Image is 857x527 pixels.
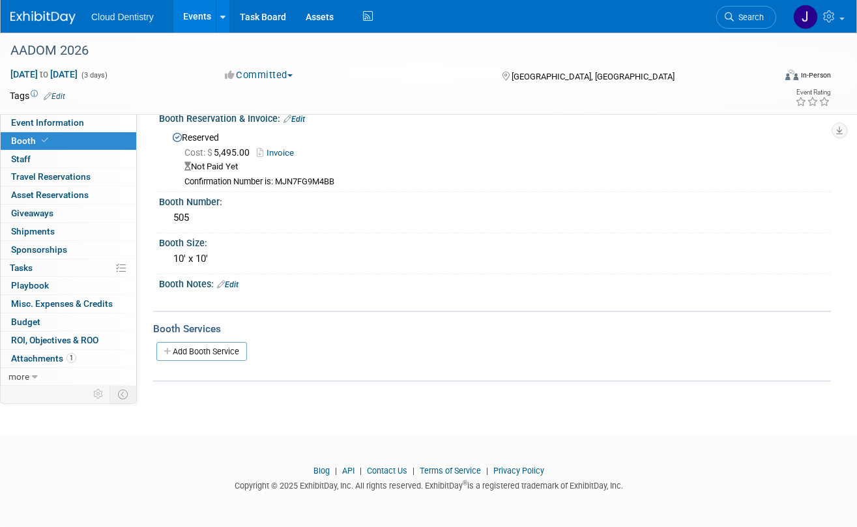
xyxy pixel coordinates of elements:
span: 5,495.00 [184,147,255,158]
span: Event Information [11,117,84,128]
a: Invoice [257,148,300,158]
div: Reserved [169,128,821,188]
a: Terms of Service [420,466,481,476]
span: | [356,466,365,476]
a: Edit [283,115,305,124]
button: Committed [220,68,298,82]
span: more [8,371,29,382]
a: Tasks [1,259,136,277]
span: Search [734,12,764,22]
div: Booth Size: [159,233,831,249]
a: Misc. Expenses & Credits [1,295,136,313]
a: Edit [44,92,65,101]
div: Booth Number: [159,192,831,208]
div: Booth Services [153,322,831,336]
span: | [332,466,340,476]
img: Format-Inperson.png [785,70,798,80]
span: (3 days) [80,71,108,79]
a: Playbook [1,277,136,294]
a: Add Booth Service [156,342,247,361]
span: [GEOGRAPHIC_DATA], [GEOGRAPHIC_DATA] [512,72,675,81]
span: ROI, Objectives & ROO [11,335,98,345]
span: Cost: $ [184,147,214,158]
div: AADOM 2026 [6,39,761,63]
td: Personalize Event Tab Strip [87,386,110,403]
i: Booth reservation complete [42,137,48,144]
a: more [1,368,136,386]
span: Tasks [10,263,33,273]
a: Event Information [1,114,136,132]
a: Shipments [1,223,136,240]
a: API [342,466,355,476]
div: In-Person [800,70,831,80]
span: Asset Reservations [11,190,89,200]
a: Budget [1,313,136,331]
a: Edit [217,280,239,289]
td: Toggle Event Tabs [110,386,137,403]
span: to [38,69,50,79]
div: Event Format [710,68,831,87]
a: Giveaways [1,205,136,222]
span: | [483,466,491,476]
sup: ® [463,479,467,487]
span: Budget [11,317,40,327]
div: Event Rating [795,89,830,96]
span: Playbook [11,280,49,291]
span: Cloud Dentistry [91,12,154,22]
span: Giveaways [11,208,53,218]
span: Attachments [11,353,76,363]
div: Confirmation Number is: MJN7FG9M4BB [184,177,821,188]
span: Shipments [11,226,55,236]
a: Search [716,6,776,29]
img: ExhibitDay [10,11,76,24]
a: Sponsorships [1,241,136,259]
div: 10' x 10' [169,249,821,269]
span: | [409,466,418,476]
a: Attachments1 [1,350,136,367]
td: Tags [10,89,65,102]
div: 505 [169,208,821,228]
span: Staff [11,154,31,164]
span: Booth [11,135,51,146]
a: Booth [1,132,136,150]
span: [DATE] [DATE] [10,68,78,80]
span: Travel Reservations [11,171,91,182]
span: 1 [66,353,76,363]
a: Asset Reservations [1,186,136,204]
img: Jessica Estrada [793,5,818,29]
div: Booth Notes: [159,274,831,291]
span: Misc. Expenses & Credits [11,298,113,309]
a: ROI, Objectives & ROO [1,332,136,349]
div: Booth Reservation & Invoice: [159,109,831,126]
a: Travel Reservations [1,168,136,186]
a: Staff [1,150,136,168]
div: Not Paid Yet [184,161,821,173]
a: Blog [313,466,330,476]
a: Privacy Policy [493,466,544,476]
span: Sponsorships [11,244,67,255]
a: Contact Us [367,466,407,476]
